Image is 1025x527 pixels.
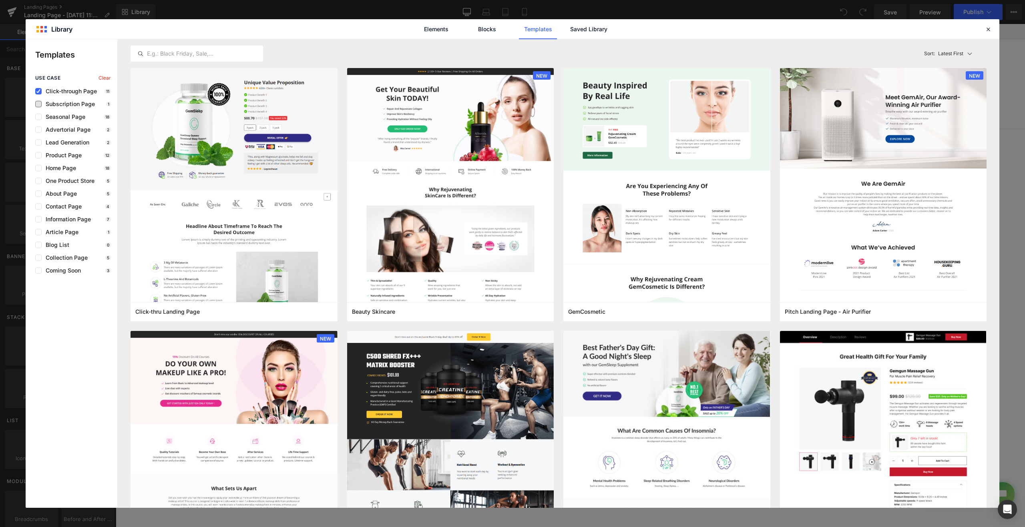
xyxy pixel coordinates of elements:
[422,20,488,78] a: wywatl
[432,82,457,99] a: Media
[317,334,334,343] span: NEW
[106,230,111,234] p: 1
[498,82,531,99] a: About Us
[42,165,76,171] span: Home Page
[924,51,935,56] span: Sort:
[42,254,88,261] span: Collection Page
[105,127,111,132] p: 2
[42,178,94,184] span: One Product Store
[519,19,557,39] a: Templates
[131,49,263,58] input: E.g.: Black Friday, Sale,...
[42,139,89,146] span: Lead Generation
[437,87,452,94] span: Media
[425,23,485,75] img: wywatl
[42,190,77,197] span: About Page
[417,19,455,39] a: Elements
[42,229,78,235] span: Article Page
[42,242,69,248] span: Blog List
[98,75,111,81] span: Clear
[104,114,111,119] p: 18
[105,268,111,273] p: 3
[42,126,90,133] span: Advertorial Page
[42,88,97,94] span: Click-through Page
[105,89,111,94] p: 11
[348,87,370,94] span: In Stock
[536,87,565,94] span: Contact Us
[105,217,111,222] p: 7
[570,19,608,39] a: Saved Library
[457,82,498,99] a: Information
[319,82,344,99] a: Home
[468,19,506,39] a: Blocks
[410,87,427,94] span: Search
[42,101,95,107] span: Subscription Page
[531,82,569,99] a: Contact Us
[105,178,111,183] p: 5
[568,308,605,315] span: GemCosmetic
[106,102,111,106] p: 1
[344,82,374,99] a: In Stock
[324,87,339,94] span: Home
[42,203,82,210] span: Contact Page
[938,50,963,57] p: Latest First
[800,451,906,489] iframe: Tidio Chat
[104,166,111,170] p: 18
[227,284,682,289] p: or Drag & Drop elements from left sidebar
[42,216,91,222] span: Information Page
[42,114,85,120] span: Seasonal Page
[35,49,117,61] p: Templates
[405,82,432,99] a: Search
[418,4,491,10] span: Welcome to Watch Your Wrist
[379,87,394,94] span: Order
[921,46,987,62] button: Latest FirstSort:Latest First
[135,308,200,315] span: Click-thru Landing Page
[533,71,551,80] span: NEW
[374,82,405,99] summary: Order
[502,87,527,94] span: About Us
[352,308,395,315] span: Beauty Skincare
[105,191,111,196] p: 5
[105,204,111,209] p: 4
[42,267,81,274] span: Coming Soon
[227,164,682,173] p: Start building your page
[105,255,111,260] p: 5
[998,500,1017,519] div: Open Intercom Messenger
[105,242,111,247] p: 0
[235,40,252,58] summary: Search
[35,75,60,81] span: use case
[104,153,111,158] p: 12
[569,82,591,99] a: Blog
[966,71,983,80] span: NEW
[105,140,111,145] p: 2
[574,87,586,94] span: Blog
[785,308,871,315] span: Pitch Landing Page - Air Purifier
[462,87,493,94] span: Information
[42,152,82,158] span: Product Page
[419,261,491,277] a: Explore Template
